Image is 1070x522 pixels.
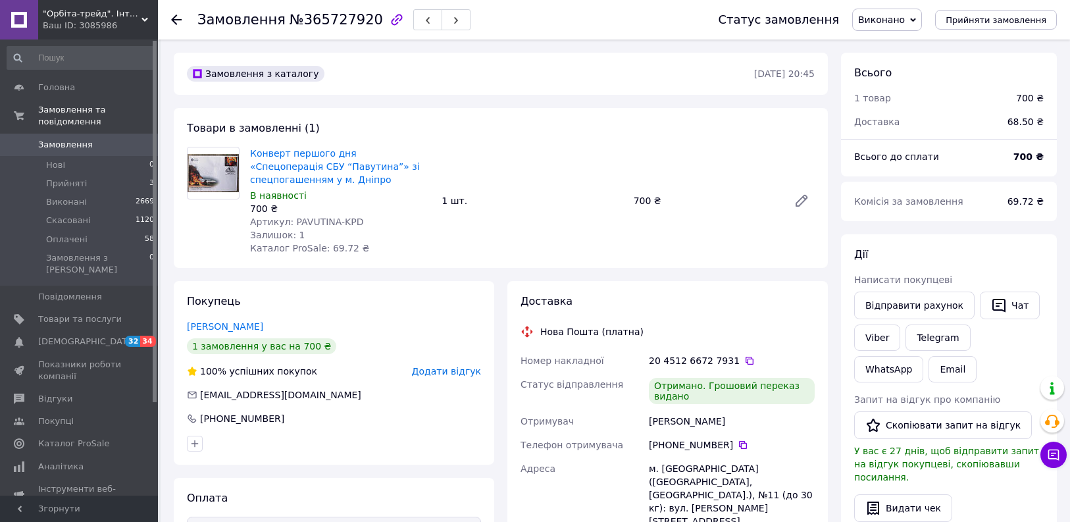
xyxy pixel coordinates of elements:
[187,66,324,82] div: Замовлення з каталогу
[43,8,141,20] span: "Орбіта-трейд". Інтернет-магазин
[628,192,783,210] div: 700 ₴
[854,292,975,319] button: Відправити рахунок
[187,122,320,134] span: Товари в замовленні (1)
[854,151,939,162] span: Всього до сплати
[136,196,154,208] span: 2669
[1000,107,1052,136] div: 68.50 ₴
[521,295,573,307] span: Доставка
[46,234,88,246] span: Оплачені
[537,325,647,338] div: Нова Пошта (платна)
[980,292,1040,319] button: Чат
[250,148,420,185] a: Конверт першого дня «Спецоперація СБУ “Павутина”» зі спецпогашенням у м. Дніпро
[1040,442,1067,468] button: Чат з покупцем
[935,10,1057,30] button: Прийняти замовлення
[929,356,977,382] button: Email
[7,46,155,70] input: Пошук
[149,159,154,171] span: 0
[854,248,868,261] span: Дії
[854,117,900,127] span: Доставка
[250,230,305,240] span: Залишок: 1
[854,494,952,522] button: Видати чек
[46,159,65,171] span: Нові
[854,196,963,207] span: Комісія за замовлення
[649,378,815,404] div: Отримано. Грошовий переказ видано
[250,202,431,215] div: 700 ₴
[140,336,155,347] span: 34
[187,492,228,504] span: Оплата
[250,243,369,253] span: Каталог ProSale: 69.72 ₴
[187,321,263,332] a: [PERSON_NAME]
[38,438,109,450] span: Каталог ProSale
[718,13,839,26] div: Статус замовлення
[854,274,952,285] span: Написати покупцеві
[521,416,574,427] span: Отримувач
[854,66,892,79] span: Всього
[854,446,1039,483] span: У вас є 27 днів, щоб відправити запит на відгук покупцеві, скопіювавши посилання.
[187,295,241,307] span: Покупець
[521,355,604,366] span: Номер накладної
[43,20,158,32] div: Ваш ID: 3085986
[905,325,970,351] a: Telegram
[46,252,149,276] span: Замовлення з [PERSON_NAME]
[38,415,74,427] span: Покупці
[199,412,286,425] div: [PHONE_NUMBER]
[136,215,154,226] span: 1120
[38,82,75,93] span: Головна
[38,461,84,473] span: Аналітика
[187,365,317,378] div: успішних покупок
[125,336,140,347] span: 32
[521,379,623,390] span: Статус відправлення
[854,411,1032,439] button: Скопіювати запит на відгук
[521,440,623,450] span: Телефон отримувача
[171,13,182,26] div: Повернутися назад
[412,366,481,377] span: Додати відгук
[436,192,628,210] div: 1 шт.
[188,154,239,192] img: Конверт першого дня «Спецоперація СБУ “Павутина”» зі спецпогашенням у м. Дніпро
[250,217,364,227] span: Артикул: PAVUTINA-KPD
[854,325,900,351] a: Viber
[200,366,226,377] span: 100%
[38,313,122,325] span: Товари та послуги
[38,359,122,382] span: Показники роботи компанії
[521,463,555,474] span: Адреса
[200,390,361,400] span: [EMAIL_ADDRESS][DOMAIN_NAME]
[290,12,383,28] span: №365727920
[38,291,102,303] span: Повідомлення
[646,409,817,433] div: [PERSON_NAME]
[1016,91,1044,105] div: 700 ₴
[46,215,91,226] span: Скасовані
[649,354,815,367] div: 20 4512 6672 7931
[149,252,154,276] span: 0
[1007,196,1044,207] span: 69.72 ₴
[149,178,154,190] span: 3
[46,196,87,208] span: Виконані
[858,14,905,25] span: Виконано
[854,394,1000,405] span: Запит на відгук про компанію
[197,12,286,28] span: Замовлення
[145,234,154,246] span: 58
[250,190,307,201] span: В наявності
[754,68,815,79] time: [DATE] 20:45
[38,336,136,348] span: [DEMOGRAPHIC_DATA]
[788,188,815,214] a: Редагувати
[46,178,87,190] span: Прийняті
[38,483,122,507] span: Інструменти веб-майстра та SEO
[1013,151,1044,162] b: 700 ₴
[854,93,891,103] span: 1 товар
[854,356,923,382] a: WhatsApp
[38,393,72,405] span: Відгуки
[38,139,93,151] span: Замовлення
[187,338,336,354] div: 1 замовлення у вас на 700 ₴
[649,438,815,452] div: [PHONE_NUMBER]
[38,104,158,128] span: Замовлення та повідомлення
[946,15,1046,25] span: Прийняти замовлення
